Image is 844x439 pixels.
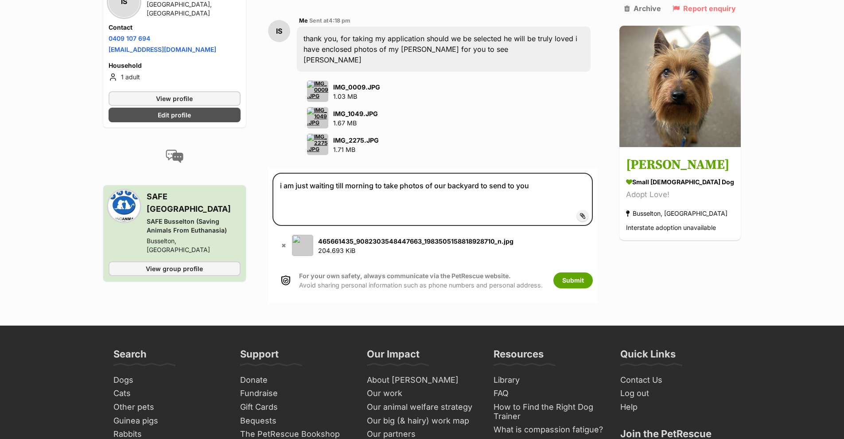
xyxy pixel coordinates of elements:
[109,108,241,122] a: Edit profile
[363,373,481,387] a: About [PERSON_NAME]
[268,20,290,42] div: lS
[626,208,727,220] div: Busselton, [GEOGRAPHIC_DATA]
[333,110,378,117] strong: IMG_1049.JPG
[109,35,150,42] a: 0409 107 694
[626,224,716,232] span: Interstate adoption unavailable
[673,4,736,12] a: Report enquiry
[490,387,608,400] a: FAQ
[109,23,241,32] h4: Contact
[363,414,481,428] a: Our big (& hairy) work map
[158,110,191,120] span: Edit profile
[624,4,661,12] a: Archive
[299,271,543,290] p: Avoid sharing personal information such as phone numbers and personal address.
[619,149,741,241] a: [PERSON_NAME] small [DEMOGRAPHIC_DATA] Dog Adopt Love! Busselton, [GEOGRAPHIC_DATA] Interstate ad...
[237,414,354,428] a: Bequests
[617,373,735,387] a: Contact Us
[333,93,357,100] span: 1.03 MB
[490,400,608,423] a: How to Find the Right Dog Trainer
[299,17,308,24] span: Me
[297,27,591,72] div: thank you, for taking my application should we be selected he will be truly loved i have enclosed...
[318,247,355,254] span: 204.693 KiB
[109,190,140,221] img: SAFE Busselton (Saving Animals From Euthanasia) profile pic
[292,235,313,256] img: 551989f9-5a7a-4e15-8689-761ad693c6ec
[367,348,420,365] h3: Our Impact
[237,373,354,387] a: Donate
[318,237,513,245] strong: 465661435_9082303548447663_1983505158818928710_n.jpg
[626,178,734,187] div: small [DEMOGRAPHIC_DATA] Dog
[147,237,241,254] div: Busselton, [GEOGRAPHIC_DATA]
[156,94,193,103] span: View profile
[237,387,354,400] a: Fundraise
[110,400,228,414] a: Other pets
[620,348,676,365] h3: Quick Links
[110,373,228,387] a: Dogs
[109,91,241,106] a: View profile
[109,61,241,70] h4: Household
[617,387,735,400] a: Log out
[490,423,608,437] a: What is compassion fatigue?
[279,241,288,250] button: ✖
[363,387,481,400] a: Our work
[329,17,350,24] span: 4:18 pm
[113,348,147,365] h3: Search
[307,81,328,102] img: IMG_0009.JPG
[619,26,741,147] img: Occy
[333,83,380,91] strong: IMG_0009.JPG
[110,387,228,400] a: Cats
[109,72,241,82] li: 1 adult
[109,261,241,276] a: View group profile
[553,272,593,288] button: Submit
[333,136,379,144] strong: IMG_2275.JPG
[109,46,216,53] a: [EMAIL_ADDRESS][DOMAIN_NAME]
[307,107,328,128] img: IMG_1049.JPG
[237,400,354,414] a: Gift Cards
[147,217,241,235] div: SAFE Busselton (Saving Animals From Euthanasia)
[626,189,734,201] div: Adopt Love!
[146,264,203,273] span: View group profile
[617,400,735,414] a: Help
[166,150,183,163] img: conversation-icon-4a6f8262b818ee0b60e3300018af0b2d0b884aa5de6e9bcb8d3d4eeb1a70a7c4.svg
[299,272,511,280] strong: For your own safety, always communicate via the PetRescue website.
[147,190,241,215] h3: SAFE [GEOGRAPHIC_DATA]
[490,373,608,387] a: Library
[494,348,544,365] h3: Resources
[110,414,228,428] a: Guinea pigs
[240,348,279,365] h3: Support
[333,119,357,127] span: 1.67 MB
[626,155,734,175] h3: [PERSON_NAME]
[333,146,355,153] span: 1.71 MB
[307,134,328,155] img: IMG_2275.JPG
[363,400,481,414] a: Our animal welfare strategy
[309,17,350,24] span: Sent at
